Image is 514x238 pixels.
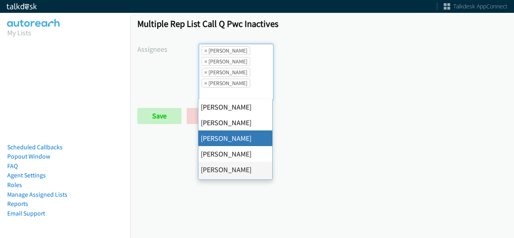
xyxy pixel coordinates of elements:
[7,162,18,170] a: FAQ
[7,153,50,160] a: Popout Window
[198,130,272,146] li: [PERSON_NAME]
[198,99,272,115] li: [PERSON_NAME]
[7,143,63,151] a: Scheduled Callbacks
[444,2,508,10] a: Talkdesk AppConnect
[7,191,67,198] a: Manage Assigned Lists
[198,162,272,177] li: [PERSON_NAME]
[7,171,46,179] a: Agent Settings
[137,108,182,124] input: Save
[204,47,207,55] span: ×
[202,57,250,66] li: Rodnika Murphy
[7,28,31,37] a: My Lists
[202,68,250,77] li: Tatiana Medina
[202,46,250,55] li: Jordan Stehlik
[204,57,207,65] span: ×
[204,68,207,76] span: ×
[198,115,272,130] li: [PERSON_NAME]
[137,18,507,29] h1: Multiple Rep List Call Q Pwc Inactives
[202,79,250,87] li: Trevonna Lancaster
[198,146,272,162] li: [PERSON_NAME]
[7,210,45,217] a: Email Support
[7,200,28,207] a: Reports
[7,181,22,189] a: Roles
[204,79,207,87] span: ×
[137,44,199,55] label: Assignees
[187,108,231,124] a: Back
[198,177,272,193] li: [PERSON_NAME]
